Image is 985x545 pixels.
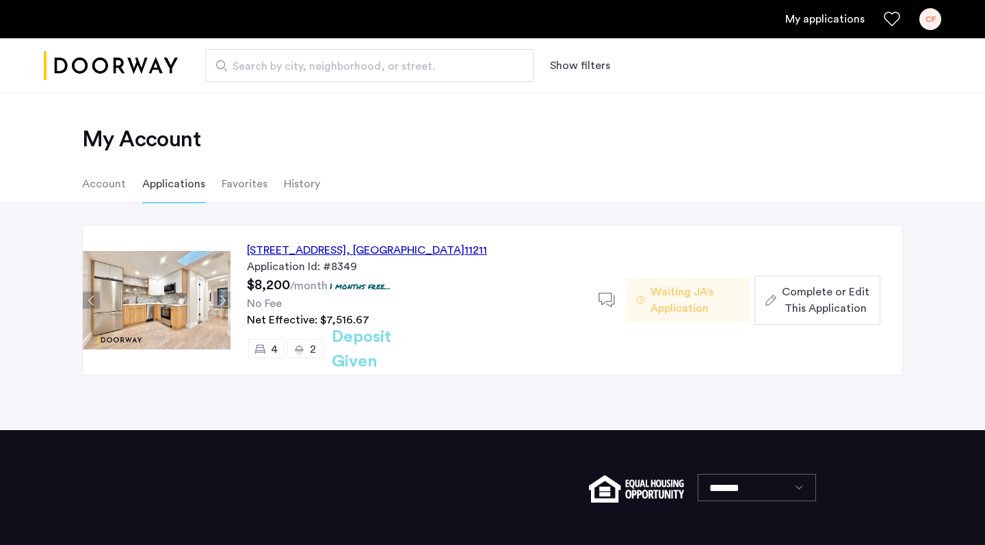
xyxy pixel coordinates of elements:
div: CF [919,8,941,30]
sub: /month [290,280,328,291]
img: Apartment photo [83,251,231,349]
span: , [GEOGRAPHIC_DATA] [346,245,464,256]
span: Waiting JA's Application [651,284,738,317]
button: Show or hide filters [550,57,610,74]
h2: My Account [82,126,903,153]
li: Account [82,165,126,203]
span: 2 [310,344,316,355]
a: Favorites [884,11,900,27]
span: $8,200 [247,278,290,292]
input: Apartment Search [205,49,534,82]
li: Favorites [222,165,267,203]
p: 1 months free... [330,280,391,292]
span: Complete or Edit This Application [782,284,869,317]
span: 4 [271,344,278,355]
img: equal-housing.png [589,475,684,503]
button: button [754,276,880,325]
div: Application Id: #8349 [247,258,582,275]
h2: Deposit Given [332,325,441,374]
img: logo [44,40,178,92]
select: Language select [698,474,816,501]
button: Next apartment [213,292,231,309]
span: No Fee [247,298,282,309]
li: History [284,165,320,203]
span: Net Effective: $7,516.67 [247,315,369,325]
a: My application [785,11,865,27]
button: Previous apartment [83,292,100,309]
div: [STREET_ADDRESS] 11211 [247,242,487,258]
a: Cazamio logo [44,40,178,92]
li: Applications [142,165,205,203]
span: Search by city, neighborhood, or street. [233,58,495,75]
